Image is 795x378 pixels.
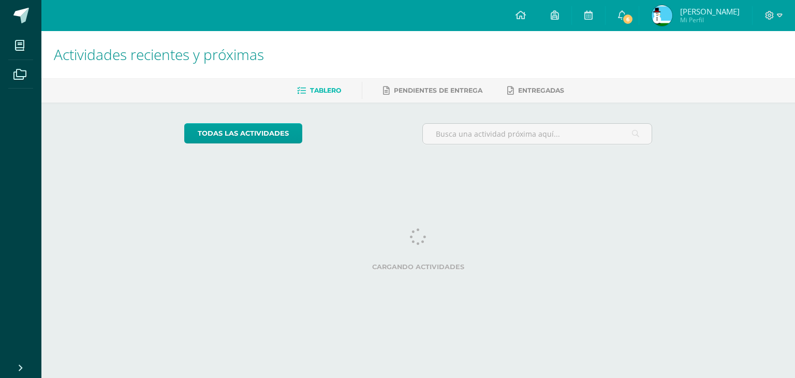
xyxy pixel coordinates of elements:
[297,82,341,99] a: Tablero
[507,82,564,99] a: Entregadas
[518,86,564,94] span: Entregadas
[184,263,653,271] label: Cargando actividades
[652,5,672,26] img: d643ff9af526ead6fe71a30a5d5a0560.png
[680,16,740,24] span: Mi Perfil
[622,13,634,25] span: 6
[423,124,652,144] input: Busca una actividad próxima aquí...
[54,45,264,64] span: Actividades recientes y próximas
[394,86,482,94] span: Pendientes de entrega
[310,86,341,94] span: Tablero
[680,6,740,17] span: [PERSON_NAME]
[184,123,302,143] a: todas las Actividades
[383,82,482,99] a: Pendientes de entrega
